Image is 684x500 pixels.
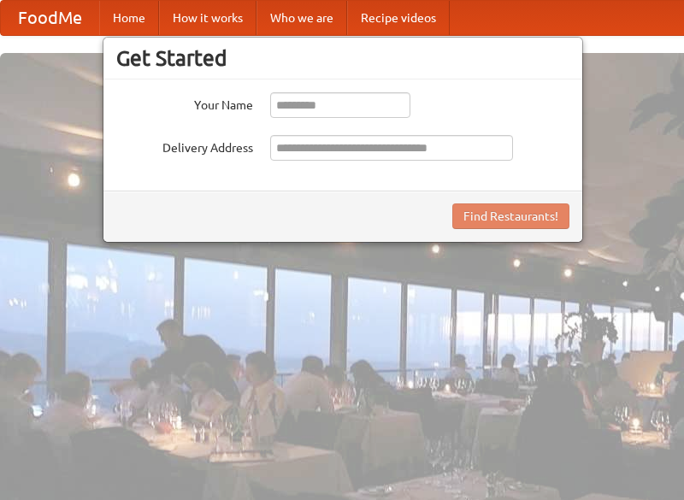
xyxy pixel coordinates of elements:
label: Delivery Address [116,135,253,156]
h3: Get Started [116,45,569,71]
a: Recipe videos [347,1,450,35]
a: Who we are [256,1,347,35]
a: Home [99,1,159,35]
a: How it works [159,1,256,35]
label: Your Name [116,92,253,114]
a: FoodMe [1,1,99,35]
button: Find Restaurants! [452,203,569,229]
